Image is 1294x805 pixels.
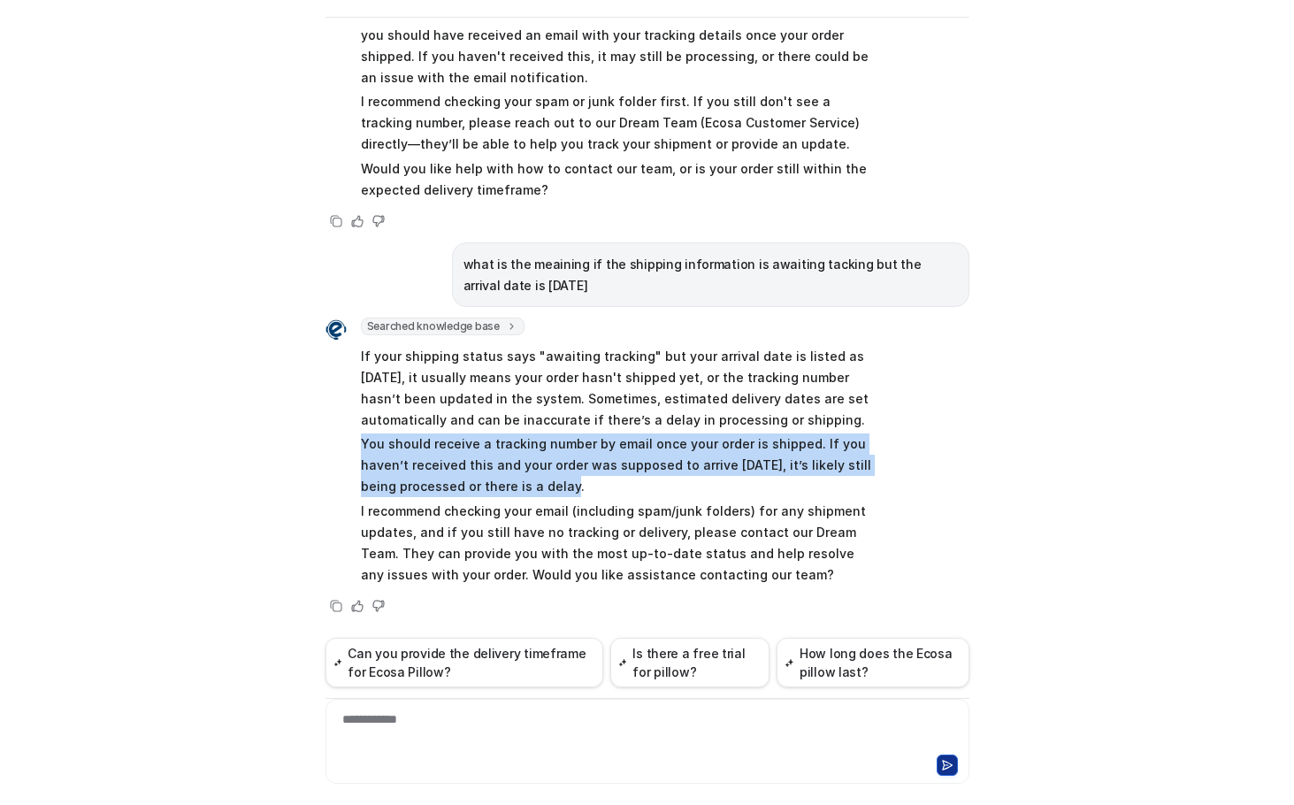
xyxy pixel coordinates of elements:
[610,638,770,687] button: Is there a free trial for pillow?
[361,433,878,497] p: You should receive a tracking number by email once your order is shipped. If you haven’t received...
[325,638,603,687] button: Can you provide the delivery timeframe for Ecosa Pillow?
[361,158,878,201] p: Would you like help with how to contact our team, or is your order still within the expected deli...
[325,319,347,341] img: Widget
[777,638,969,687] button: How long does the Ecosa pillow last?
[361,91,878,155] p: I recommend checking your spam or junk folder first. If you still don't see a tracking number, pl...
[361,501,878,586] p: I recommend checking your email (including spam/junk folders) for any shipment updates, and if yo...
[361,346,878,431] p: If your shipping status says "awaiting tracking" but your arrival date is listed as [DATE], it us...
[361,318,524,335] span: Searched knowledge base
[361,4,878,88] p: If you moved with [PERSON_NAME] but haven't received a tracking number yet, you should have recei...
[463,254,958,296] p: what is the meaining if the shipping information is awaiting tacking but the arrival date is [DATE]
